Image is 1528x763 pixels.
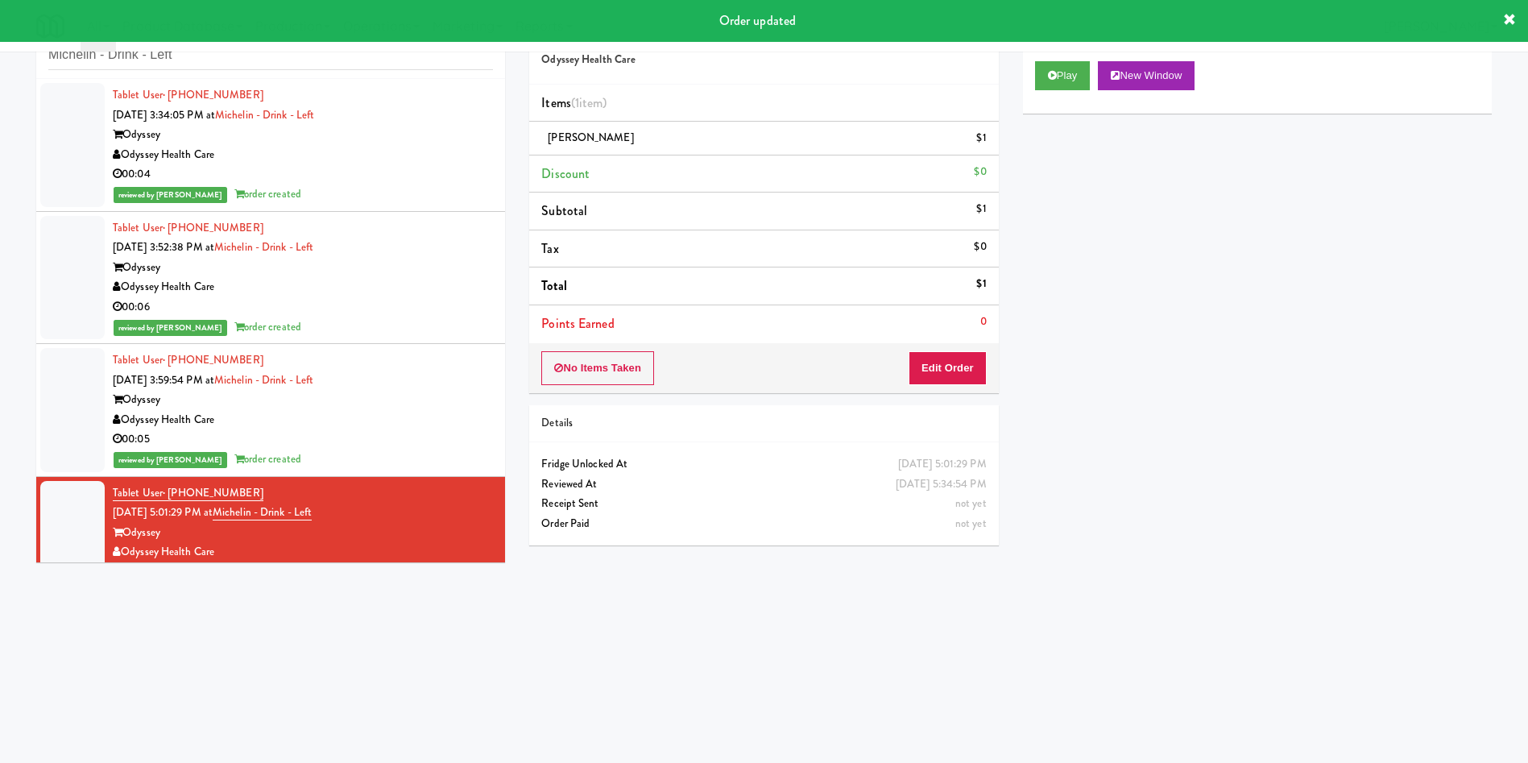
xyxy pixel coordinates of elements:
[234,451,301,467] span: order created
[163,352,263,367] span: · [PHONE_NUMBER]
[113,87,263,102] a: Tablet User· [PHONE_NUMBER]
[974,237,986,257] div: $0
[234,319,301,334] span: order created
[1098,61,1195,90] button: New Window
[114,452,227,468] span: reviewed by [PERSON_NAME]
[541,494,986,514] div: Receipt Sent
[113,277,493,297] div: Odyssey Health Care
[896,475,987,495] div: [DATE] 5:34:54 PM
[215,107,314,122] a: Michelin - Drink - Left
[541,475,986,495] div: Reviewed At
[114,187,227,203] span: reviewed by [PERSON_NAME]
[571,93,607,112] span: (1 )
[234,186,301,201] span: order created
[909,351,987,385] button: Edit Order
[113,485,263,501] a: Tablet User· [PHONE_NUMBER]
[541,164,590,183] span: Discount
[1035,61,1091,90] button: Play
[113,372,214,388] span: [DATE] 3:59:54 PM at
[113,107,215,122] span: [DATE] 3:34:05 PM at
[976,199,986,219] div: $1
[541,93,607,112] span: Items
[113,145,493,165] div: Odyssey Health Care
[36,212,505,345] li: Tablet User· [PHONE_NUMBER][DATE] 3:52:38 PM atMichelin - Drink - LeftOdysseyOdyssey Health Care0...
[113,410,493,430] div: Odyssey Health Care
[541,514,986,534] div: Order Paid
[976,274,986,294] div: $1
[955,496,987,511] span: not yet
[955,516,987,531] span: not yet
[541,413,986,433] div: Details
[976,128,986,148] div: $1
[36,477,505,609] li: Tablet User· [PHONE_NUMBER][DATE] 5:01:29 PM atMichelin - Drink - LeftOdysseyOdyssey Health Care0...
[974,162,986,182] div: $0
[113,220,263,235] a: Tablet User· [PHONE_NUMBER]
[898,454,987,475] div: [DATE] 5:01:29 PM
[113,258,493,278] div: Odyssey
[541,314,614,333] span: Points Earned
[548,130,633,145] span: [PERSON_NAME]
[719,11,796,30] span: Order updated
[980,312,987,332] div: 0
[213,504,312,520] a: Michelin - Drink - Left
[214,372,313,388] a: Michelin - Drink - Left
[36,79,505,212] li: Tablet User· [PHONE_NUMBER][DATE] 3:34:05 PM atMichelin - Drink - LeftOdysseyOdyssey Health Care0...
[541,351,654,385] button: No Items Taken
[114,320,227,336] span: reviewed by [PERSON_NAME]
[113,125,493,145] div: Odyssey
[113,297,493,317] div: 00:06
[113,239,214,255] span: [DATE] 3:52:38 PM at
[113,390,493,410] div: Odyssey
[579,93,603,112] ng-pluralize: item
[113,523,493,543] div: Odyssey
[214,239,313,255] a: Michelin - Drink - Left
[541,276,567,295] span: Total
[113,504,213,520] span: [DATE] 5:01:29 PM at
[48,40,493,70] input: Search vision orders
[541,201,587,220] span: Subtotal
[163,485,263,500] span: · [PHONE_NUMBER]
[113,352,263,367] a: Tablet User· [PHONE_NUMBER]
[541,239,558,258] span: Tax
[163,87,263,102] span: · [PHONE_NUMBER]
[113,542,493,562] div: Odyssey Health Care
[113,429,493,450] div: 00:05
[113,164,493,185] div: 00:04
[36,344,505,477] li: Tablet User· [PHONE_NUMBER][DATE] 3:59:54 PM atMichelin - Drink - LeftOdysseyOdyssey Health Care0...
[541,54,986,66] h5: Odyssey Health Care
[541,454,986,475] div: Fridge Unlocked At
[163,220,263,235] span: · [PHONE_NUMBER]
